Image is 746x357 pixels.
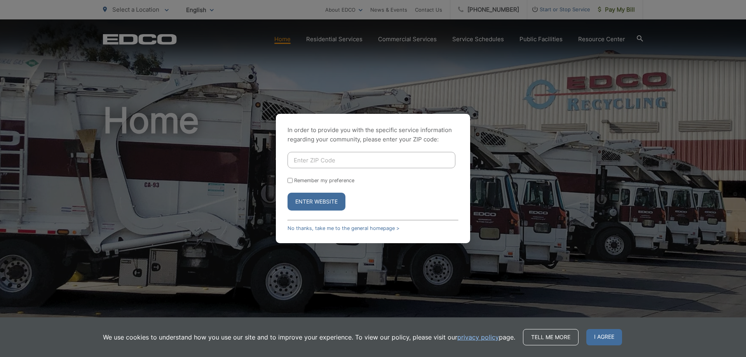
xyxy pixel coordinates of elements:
[457,333,499,342] a: privacy policy
[523,329,579,345] a: Tell me more
[288,125,458,144] p: In order to provide you with the specific service information regarding your community, please en...
[288,193,345,211] button: Enter Website
[294,178,354,183] label: Remember my preference
[103,333,515,342] p: We use cookies to understand how you use our site and to improve your experience. To view our pol...
[288,225,399,231] a: No thanks, take me to the general homepage >
[586,329,622,345] span: I agree
[288,152,455,168] input: Enter ZIP Code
